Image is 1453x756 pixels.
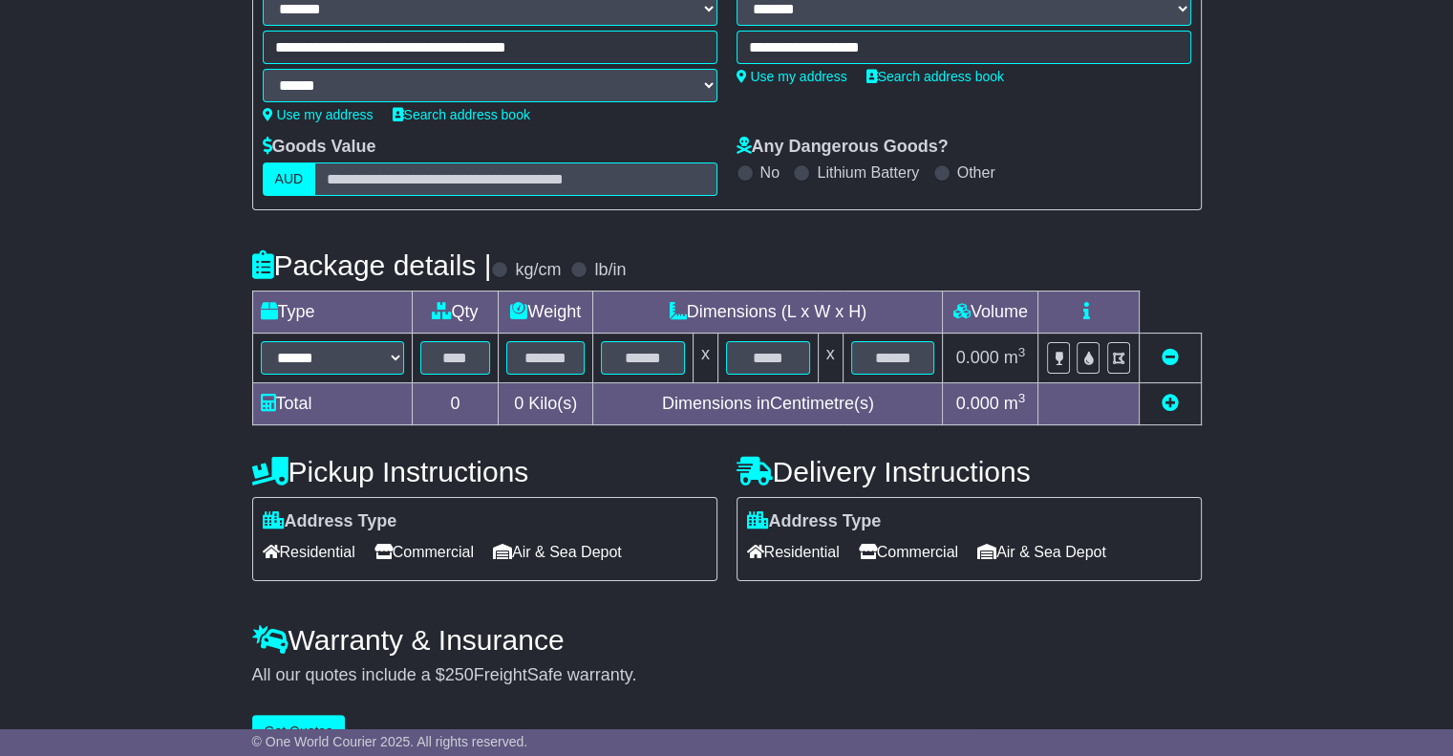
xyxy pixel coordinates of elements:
[374,537,474,567] span: Commercial
[1162,348,1179,367] a: Remove this item
[252,292,412,334] td: Type
[956,394,999,413] span: 0.000
[393,107,530,122] a: Search address book
[1004,394,1026,413] span: m
[957,163,995,182] label: Other
[252,249,492,281] h4: Package details |
[445,665,474,684] span: 250
[515,260,561,281] label: kg/cm
[737,69,847,84] a: Use my address
[252,624,1202,656] h4: Warranty & Insurance
[252,734,528,749] span: © One World Courier 2025. All rights reserved.
[737,137,949,158] label: Any Dangerous Goods?
[594,260,626,281] label: lb/in
[252,715,346,748] button: Get Quotes
[412,383,499,425] td: 0
[977,537,1106,567] span: Air & Sea Depot
[493,537,622,567] span: Air & Sea Depot
[252,383,412,425] td: Total
[859,537,958,567] span: Commercial
[263,137,376,158] label: Goods Value
[747,537,840,567] span: Residential
[499,292,593,334] td: Weight
[817,163,919,182] label: Lithium Battery
[1162,394,1179,413] a: Add new item
[499,383,593,425] td: Kilo(s)
[866,69,1004,84] a: Search address book
[760,163,780,182] label: No
[252,456,717,487] h4: Pickup Instructions
[593,292,943,334] td: Dimensions (L x W x H)
[737,456,1202,487] h4: Delivery Instructions
[412,292,499,334] td: Qty
[1018,345,1026,359] sup: 3
[1018,391,1026,405] sup: 3
[1004,348,1026,367] span: m
[263,537,355,567] span: Residential
[263,107,374,122] a: Use my address
[956,348,999,367] span: 0.000
[943,292,1038,334] td: Volume
[818,334,843,383] td: x
[514,394,524,413] span: 0
[252,665,1202,686] div: All our quotes include a $ FreightSafe warranty.
[263,162,316,196] label: AUD
[693,334,717,383] td: x
[263,511,397,532] label: Address Type
[593,383,943,425] td: Dimensions in Centimetre(s)
[747,511,882,532] label: Address Type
